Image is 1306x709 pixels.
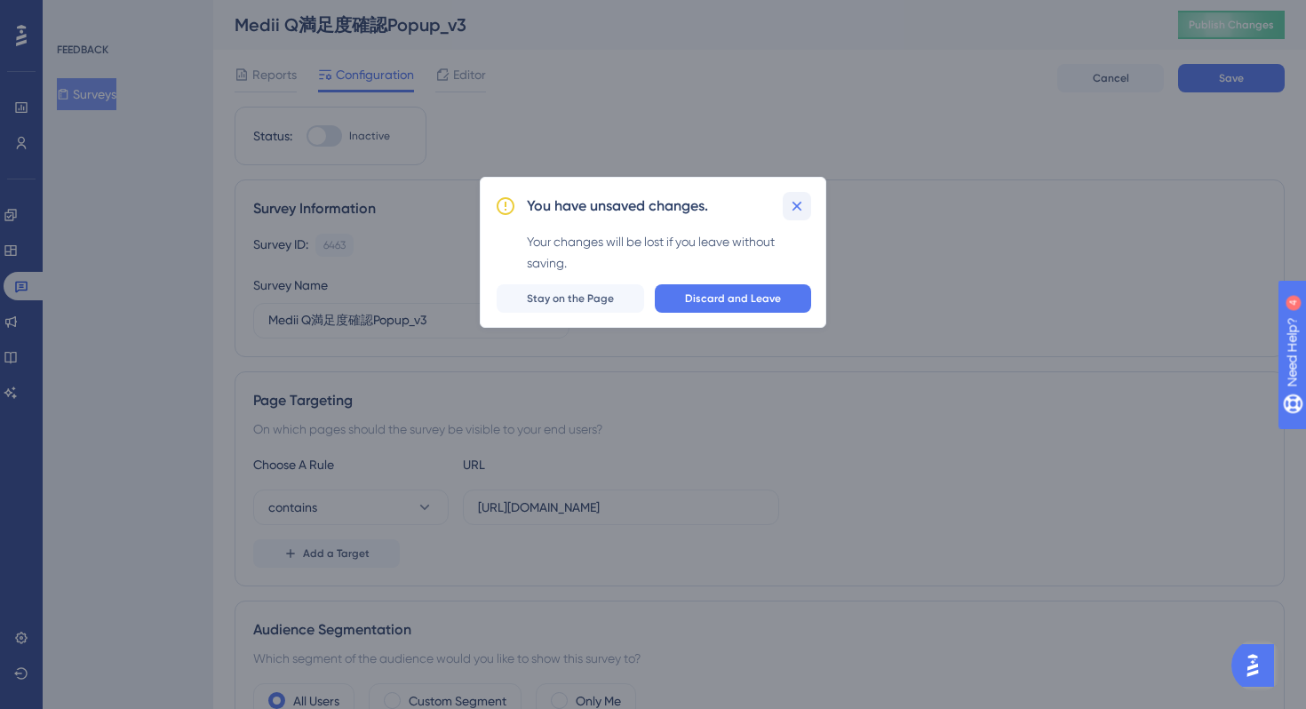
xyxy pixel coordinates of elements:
span: Discard and Leave [685,291,781,306]
div: Your changes will be lost if you leave without saving. [527,231,811,274]
div: 4 [123,9,129,23]
span: Need Help? [42,4,111,26]
iframe: UserGuiding AI Assistant Launcher [1231,639,1285,692]
h2: You have unsaved changes. [527,195,708,217]
span: Stay on the Page [527,291,614,306]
